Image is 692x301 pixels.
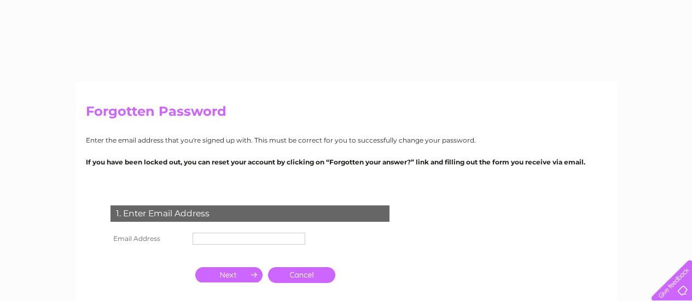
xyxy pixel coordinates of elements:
[268,267,335,283] a: Cancel
[86,157,607,167] p: If you have been locked out, you can reset your account by clicking on “Forgotten your answer?” l...
[86,104,607,125] h2: Forgotten Password
[111,205,389,222] div: 1. Enter Email Address
[108,230,190,247] th: Email Address
[86,135,607,145] p: Enter the email address that you're signed up with. This must be correct for you to successfully ...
